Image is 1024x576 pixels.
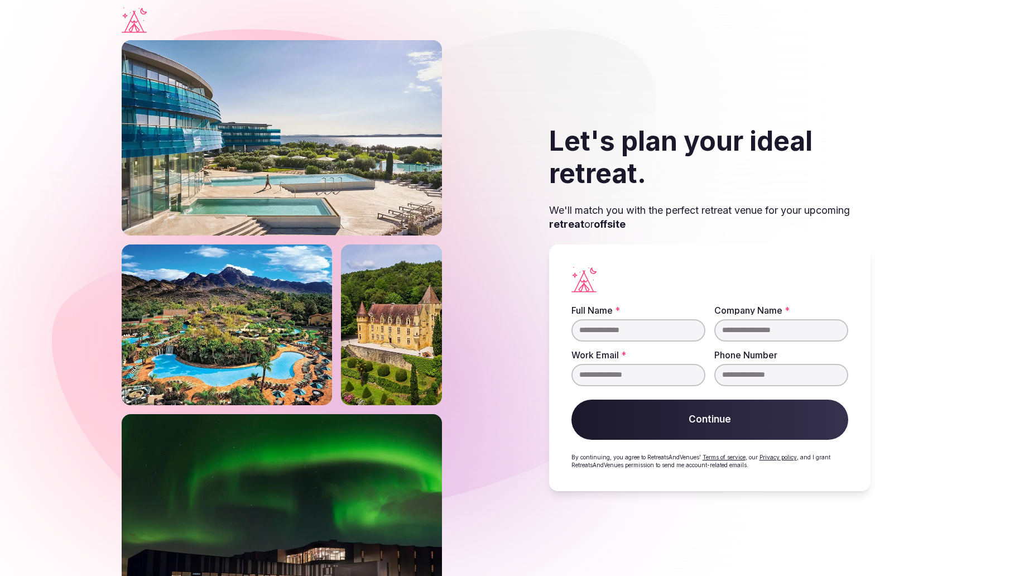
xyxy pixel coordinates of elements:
img: Castle on a slope [341,244,442,405]
label: Full Name [571,306,705,315]
a: Terms of service [703,454,746,460]
a: Visit the homepage [122,7,147,33]
strong: offsite [594,218,626,230]
p: By continuing, you agree to RetreatsAndVenues' , our , and I grant RetreatsAndVenues permission t... [571,453,848,469]
label: Phone Number [714,351,848,359]
img: Phoenix river ranch resort [122,244,332,405]
strong: retreat [549,218,584,230]
label: Work Email [571,351,705,359]
p: We'll match you with the perfect retreat venue for your upcoming or [549,203,871,231]
label: Company Name [714,306,848,315]
button: Continue [571,400,848,440]
img: Falkensteiner outdoor resort with pools [122,40,442,236]
h2: Let's plan your ideal retreat. [549,125,871,189]
a: Privacy policy [759,454,797,460]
